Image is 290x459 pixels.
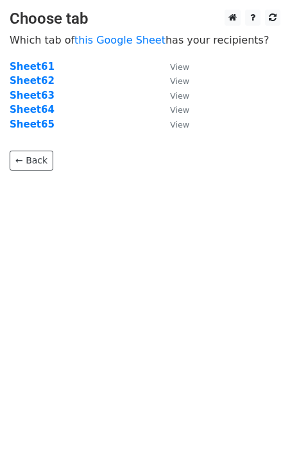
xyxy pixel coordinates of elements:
h3: Choose tab [10,10,280,28]
a: Sheet63 [10,90,55,101]
a: View [157,119,189,130]
a: View [157,104,189,115]
a: this Google Sheet [74,34,166,46]
a: View [157,90,189,101]
p: Which tab of has your recipients? [10,33,280,47]
small: View [170,120,189,129]
a: Sheet61 [10,61,55,72]
small: View [170,91,189,101]
small: View [170,62,189,72]
iframe: Chat Widget [226,397,290,459]
a: ← Back [10,151,53,171]
a: View [157,61,189,72]
a: View [157,75,189,87]
a: Sheet64 [10,104,55,115]
a: Sheet62 [10,75,55,87]
a: Sheet65 [10,119,55,130]
small: View [170,76,189,86]
small: View [170,105,189,115]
